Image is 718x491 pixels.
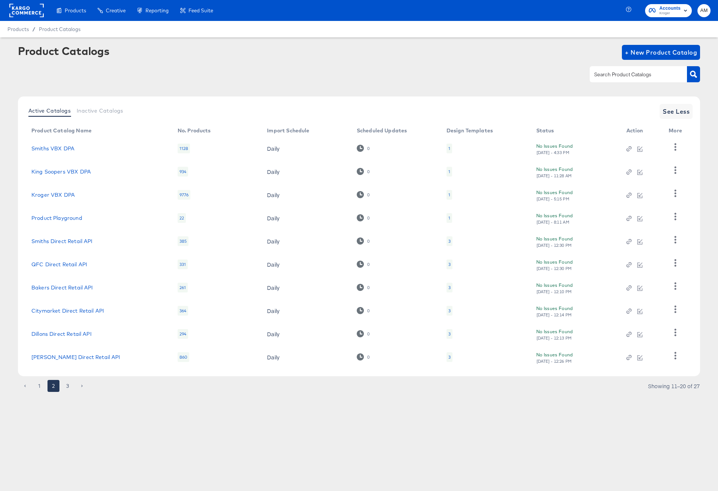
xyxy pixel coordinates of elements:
div: 3 [447,283,452,292]
th: Status [530,125,620,137]
a: Kroger VBX DPA [31,192,75,198]
div: 3 [447,329,452,339]
div: 3 [448,285,451,291]
td: Daily [261,183,351,206]
a: Smiths Direct Retail API [31,238,93,244]
a: Dillons Direct Retail API [31,331,92,337]
span: / [29,26,39,32]
div: 3 [448,238,451,244]
a: Citymarket Direct Retail API [31,308,104,314]
div: 3 [448,331,451,337]
div: 0 [367,308,370,313]
div: 1 [447,144,452,153]
div: 22 [178,213,186,223]
div: 0 [367,215,370,221]
button: See Less [660,104,693,119]
span: Reporting [145,7,169,13]
a: Bakers Direct Retail API [31,285,93,291]
span: Products [65,7,86,13]
button: + New Product Catalog [622,45,700,60]
a: QFC Direct Retail API [31,261,87,267]
div: 3 [448,308,451,314]
div: 1 [448,215,450,221]
div: 0 [357,330,370,337]
div: 1 [448,192,450,198]
td: Daily [261,299,351,322]
div: 0 [357,353,370,360]
div: 0 [357,168,370,175]
a: King Soopers VBX DPA [31,169,91,175]
button: page 2 [47,380,59,392]
a: [PERSON_NAME] Direct Retail API [31,354,120,360]
div: Design Templates [447,128,493,134]
div: 934 [178,167,188,177]
div: 1 [447,213,452,223]
div: 860 [178,352,189,362]
div: 9776 [178,190,191,200]
div: Import Schedule [267,128,309,134]
div: 1128 [178,144,190,153]
span: Inactive Catalogs [77,108,123,114]
div: Product Catalog Name [31,128,92,134]
div: 1 [447,167,452,177]
div: 0 [357,284,370,291]
td: Daily [261,253,351,276]
div: 261 [178,283,188,292]
div: 3 [447,236,452,246]
span: Kroger [659,10,681,16]
div: No. Products [178,128,211,134]
div: 3 [447,306,452,316]
span: Feed Suite [188,7,213,13]
a: Product Playground [31,215,82,221]
button: Go to page 3 [62,380,74,392]
div: 0 [357,191,370,198]
input: Search Product Catalogs [593,70,672,79]
div: 0 [367,192,370,197]
div: 0 [357,261,370,268]
th: More [663,125,691,137]
div: 0 [357,307,370,314]
div: 0 [357,145,370,152]
div: 0 [367,355,370,360]
a: Smiths VBX DPA [31,145,74,151]
span: Accounts [659,4,681,12]
th: Action [620,125,663,137]
div: 1 [448,145,450,151]
td: Daily [261,230,351,253]
a: Product Catalogs [39,26,80,32]
span: Active Catalogs [28,108,71,114]
div: 294 [178,329,188,339]
span: AM [700,6,708,15]
div: 0 [357,237,370,245]
span: Products [7,26,29,32]
td: Daily [261,276,351,299]
div: 0 [367,331,370,337]
div: 1 [447,190,452,200]
div: 0 [367,285,370,290]
div: 331 [178,260,188,269]
div: Product Catalogs [18,45,109,57]
div: 3 [447,260,452,269]
div: 3 [447,352,452,362]
td: Daily [261,346,351,369]
span: + New Product Catalog [625,47,697,58]
div: 385 [178,236,188,246]
span: Creative [106,7,126,13]
div: 3 [448,261,451,267]
div: 0 [367,146,370,151]
div: 0 [357,214,370,221]
td: Daily [261,322,351,346]
button: AM [697,4,711,17]
button: Go to next page [76,380,88,392]
div: 0 [367,262,370,267]
div: 0 [367,239,370,244]
nav: pagination navigation [18,380,89,392]
td: Daily [261,137,351,160]
div: Scheduled Updates [357,128,407,134]
div: Showing 11–20 of 27 [648,383,700,389]
button: Go to page 1 [33,380,45,392]
div: 3 [448,354,451,360]
button: AccountsKroger [645,4,692,17]
div: 364 [178,306,188,316]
